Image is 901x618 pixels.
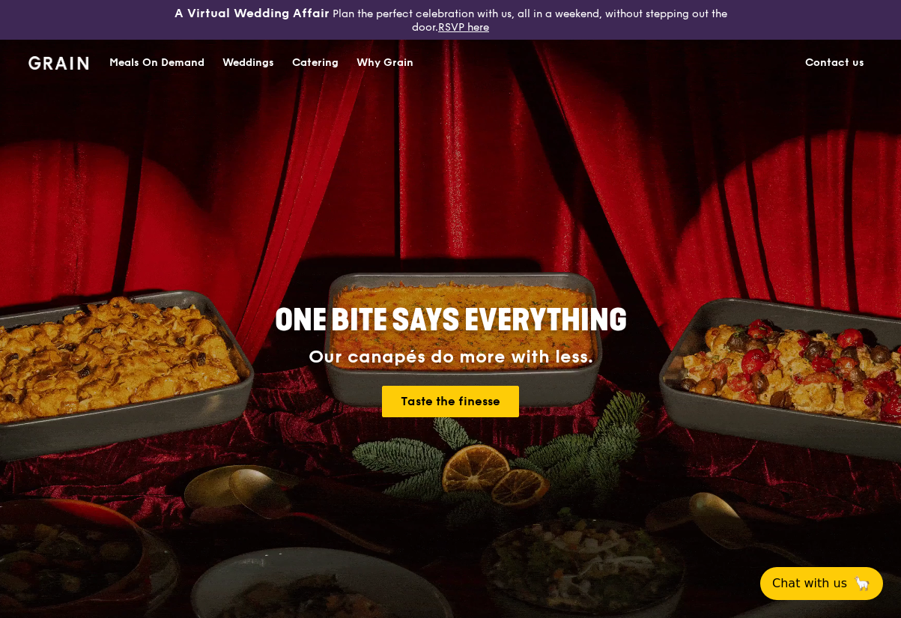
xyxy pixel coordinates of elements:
div: Our canapés do more with less. [181,347,721,368]
img: Grain [28,56,89,70]
a: GrainGrain [28,39,89,84]
h3: A Virtual Wedding Affair [175,6,330,21]
a: RSVP here [438,21,489,34]
a: Catering [283,40,348,85]
span: Chat with us [772,575,847,593]
div: Meals On Demand [109,40,204,85]
span: ONE BITE SAYS EVERYTHING [275,303,627,339]
a: Taste the finesse [382,386,519,417]
span: 🦙 [853,575,871,593]
a: Contact us [796,40,873,85]
div: Plan the perfect celebration with us, all in a weekend, without stepping out the door. [151,6,751,34]
button: Chat with us🦙 [760,567,883,600]
a: Why Grain [348,40,422,85]
div: Why Grain [357,40,413,85]
div: Weddings [222,40,274,85]
a: Weddings [213,40,283,85]
div: Catering [292,40,339,85]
